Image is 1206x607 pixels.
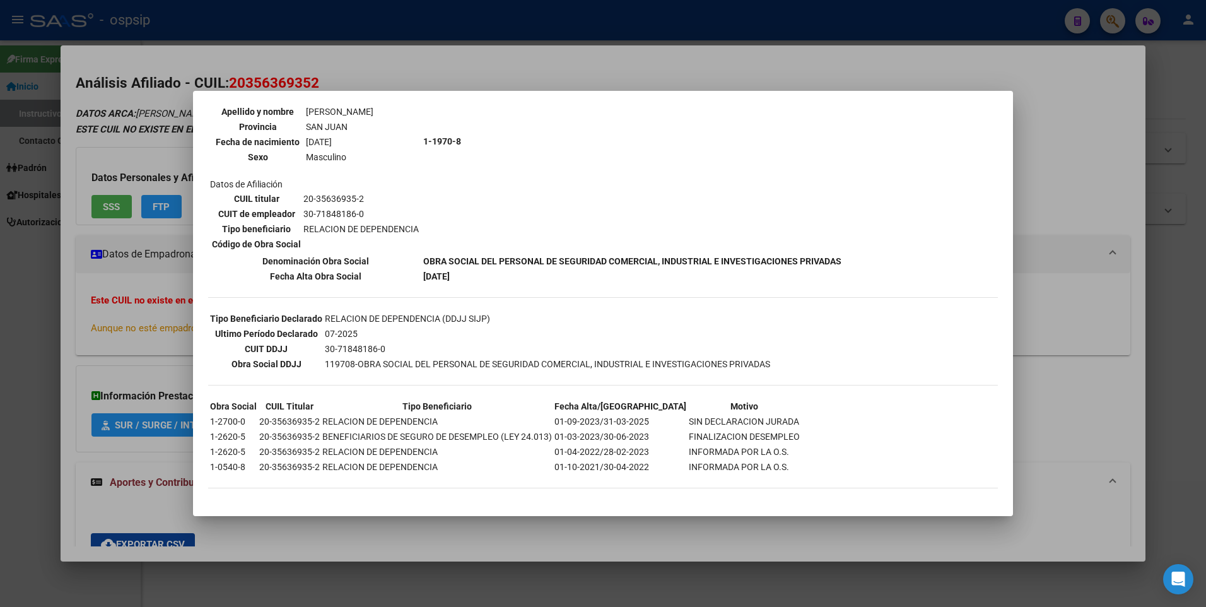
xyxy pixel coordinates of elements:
b: [DATE] [423,271,450,281]
th: Sexo [211,150,304,164]
td: SIN DECLARACION JURADA [688,415,800,428]
td: 1-2620-5 [209,445,257,459]
td: 20-35636935-2 [259,415,320,428]
td: 1-2700-0 [209,415,257,428]
td: 01-09-2023/31-03-2025 [554,415,687,428]
td: RELACION DE DEPENDENCIA [303,222,419,236]
th: CUIT DDJJ [209,342,323,356]
th: CUIL Titular [259,399,320,413]
td: 20-35636935-2 [303,192,419,206]
td: 119708-OBRA SOCIAL DEL PERSONAL DE SEGURIDAD COMERCIAL, INDUSTRIAL E INVESTIGACIONES PRIVADAS [324,357,771,371]
th: Fecha Alta Obra Social [209,269,421,283]
td: INFORMADA POR LA O.S. [688,460,800,474]
td: Datos personales Datos de Afiliación [209,30,421,253]
th: CUIL titular [211,192,301,206]
th: Provincia [211,120,304,134]
td: FINALIZACION DESEMPLEO [688,430,800,444]
td: RELACION DE DEPENDENCIA [322,415,553,428]
th: Denominación Obra Social [209,254,421,268]
td: [PERSON_NAME] [305,105,389,119]
th: Fecha Alta/[GEOGRAPHIC_DATA] [554,399,687,413]
td: 20-35636935-2 [259,445,320,459]
th: Obra Social [209,399,257,413]
td: INFORMADA POR LA O.S. [688,445,800,459]
th: Motivo [688,399,800,413]
th: Tipo Beneficiario [322,399,553,413]
b: 1-1970-8 [423,136,461,146]
th: Código de Obra Social [211,237,301,251]
th: Tipo Beneficiario Declarado [209,312,323,326]
td: SAN JUAN [305,120,389,134]
td: 30-71848186-0 [324,342,771,356]
td: BENEFICIARIOS DE SEGURO DE DESEMPLEO (LEY 24.013) [322,430,553,444]
th: CUIT de empleador [211,207,301,221]
th: Obra Social DDJJ [209,357,323,371]
div: Open Intercom Messenger [1163,564,1193,594]
td: 1-0540-8 [209,460,257,474]
td: 01-03-2023/30-06-2023 [554,430,687,444]
td: RELACION DE DEPENDENCIA (DDJJ SIJP) [324,312,771,326]
td: Masculino [305,150,389,164]
td: 01-10-2021/30-04-2022 [554,460,687,474]
th: Tipo beneficiario [211,222,301,236]
td: RELACION DE DEPENDENCIA [322,460,553,474]
td: [DATE] [305,135,389,149]
td: 20-35636935-2 [259,460,320,474]
td: 20-35636935-2 [259,430,320,444]
td: RELACION DE DEPENDENCIA [322,445,553,459]
th: Ultimo Período Declarado [209,327,323,341]
td: 07-2025 [324,327,771,341]
th: Fecha de nacimiento [211,135,304,149]
th: Apellido y nombre [211,105,304,119]
td: 01-04-2022/28-02-2023 [554,445,687,459]
b: OBRA SOCIAL DEL PERSONAL DE SEGURIDAD COMERCIAL, INDUSTRIAL E INVESTIGACIONES PRIVADAS [423,256,841,266]
td: 1-2620-5 [209,430,257,444]
td: 30-71848186-0 [303,207,419,221]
